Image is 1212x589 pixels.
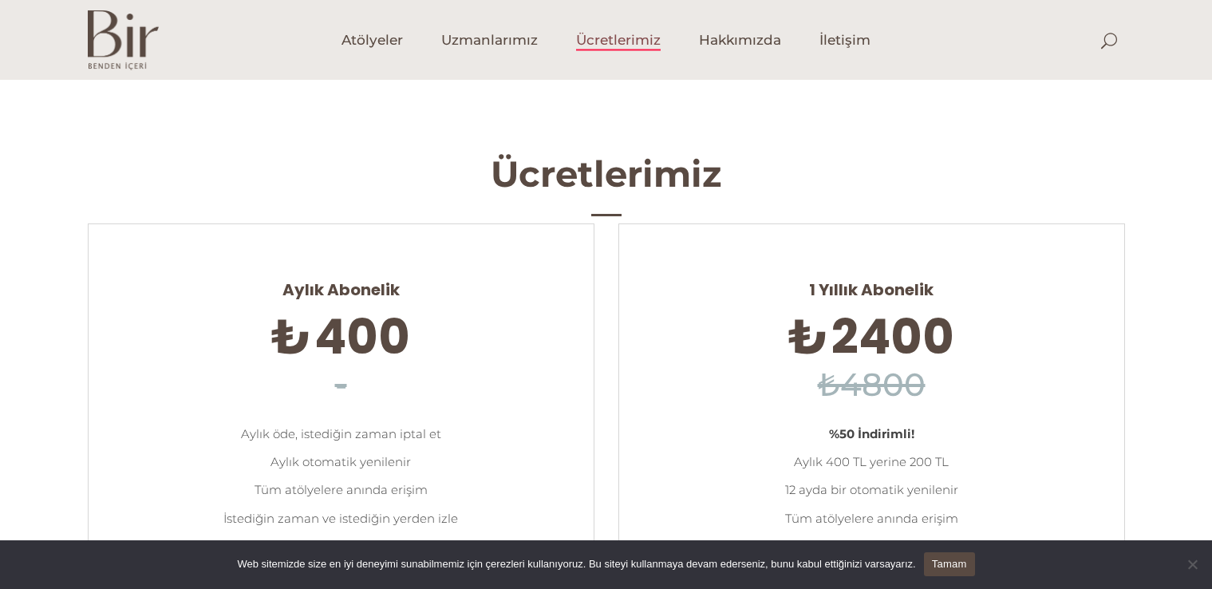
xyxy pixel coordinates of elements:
li: 12 ayda bir otomatik yenilenir [643,476,1100,504]
li: Yeni eklenen atölyelere erişim [113,532,570,560]
a: Tamam [924,552,975,576]
li: Tüm atölyelere anında erişim [113,476,570,504]
li: Aylık öde, istediğin zaman iptal et [113,420,570,448]
span: Atölyeler [341,31,403,49]
li: Tüm atölyelere anında erişim [643,504,1100,532]
li: Aylık 400 TL yerine 200 TL [643,448,1100,476]
span: Aylık Abonelik [113,266,570,300]
span: ₺ [271,303,311,370]
span: Hayır [1184,556,1200,572]
strong: %50 İndirimli! [829,426,914,441]
span: Uzmanlarımız [441,31,538,49]
span: Hakkımızda [699,31,781,49]
span: 400 [314,303,410,370]
span: ₺ [788,303,828,370]
span: 1 Yıllık Abonelik [643,266,1100,300]
span: İletişim [819,31,871,49]
h6: ₺4800 [643,362,1100,409]
li: Aylık otomatik yenilenir [113,448,570,476]
li: İstediğin zaman ve istediğin yerden izle [643,532,1100,560]
span: Web sitemizde size en iyi deneyimi sunabilmemiz için çerezleri kullanıyoruz. Bu siteyi kullanmaya... [237,556,915,572]
span: Ücretlerimiz [576,31,661,49]
span: 2400 [831,303,954,370]
h6: - [113,362,570,409]
li: İstediğin zaman ve istediğin yerden izle [113,504,570,532]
